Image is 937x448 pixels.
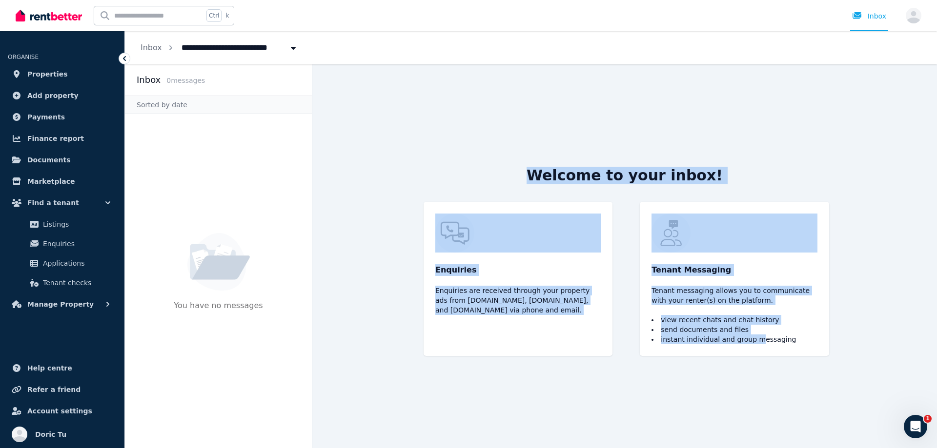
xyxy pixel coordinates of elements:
[174,300,263,329] p: You have no messages
[27,384,81,395] span: Refer a friend
[27,362,72,374] span: Help centre
[27,405,92,417] span: Account settings
[12,253,113,273] a: Applications
[8,129,117,148] a: Finance report
[8,150,117,170] a: Documents
[43,218,109,230] span: Listings
[12,214,113,234] a: Listings
[27,90,79,101] span: Add property
[652,214,817,253] img: RentBetter Inbox
[125,31,314,64] nav: Breadcrumb
[27,133,84,144] span: Finance report
[435,286,601,315] p: Enquiries are received through your property ads from [DOMAIN_NAME], [DOMAIN_NAME], and [DOMAIN_N...
[27,68,68,80] span: Properties
[27,111,65,123] span: Payments
[435,264,601,276] p: Enquiries
[8,107,117,127] a: Payments
[27,197,79,209] span: Find a tenant
[141,43,162,52] a: Inbox
[8,54,39,60] span: ORGANISE
[904,415,927,438] iframe: Intercom live chat
[8,401,117,421] a: Account settings
[43,277,109,289] span: Tenant checks
[206,9,222,22] span: Ctrl
[27,298,94,310] span: Manage Property
[435,214,601,253] img: RentBetter Inbox
[27,154,71,166] span: Documents
[527,167,723,184] h2: Welcome to your inbox!
[12,273,113,292] a: Tenant checks
[652,286,817,305] p: Tenant messaging allows you to communicate with your renter(s) on the platform.
[652,334,817,344] li: instant individual and group messaging
[652,264,731,276] span: Tenant Messaging
[137,73,161,87] h2: Inbox
[852,11,886,21] div: Inbox
[8,64,117,84] a: Properties
[8,380,117,399] a: Refer a friend
[125,96,312,114] div: Sorted by date
[924,415,932,423] span: 1
[43,238,109,250] span: Enquiries
[8,358,117,378] a: Help centre
[35,429,66,440] span: Doric Tu
[166,77,205,84] span: 0 message s
[8,172,117,191] a: Marketplace
[43,257,109,269] span: Applications
[652,325,817,334] li: send documents and files
[187,233,250,291] img: No Message Available
[225,12,229,19] span: k
[8,86,117,105] a: Add property
[652,315,817,325] li: view recent chats and chat history
[27,175,75,187] span: Marketplace
[12,234,113,253] a: Enquiries
[8,193,117,213] button: Find a tenant
[8,294,117,314] button: Manage Property
[16,8,82,23] img: RentBetter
